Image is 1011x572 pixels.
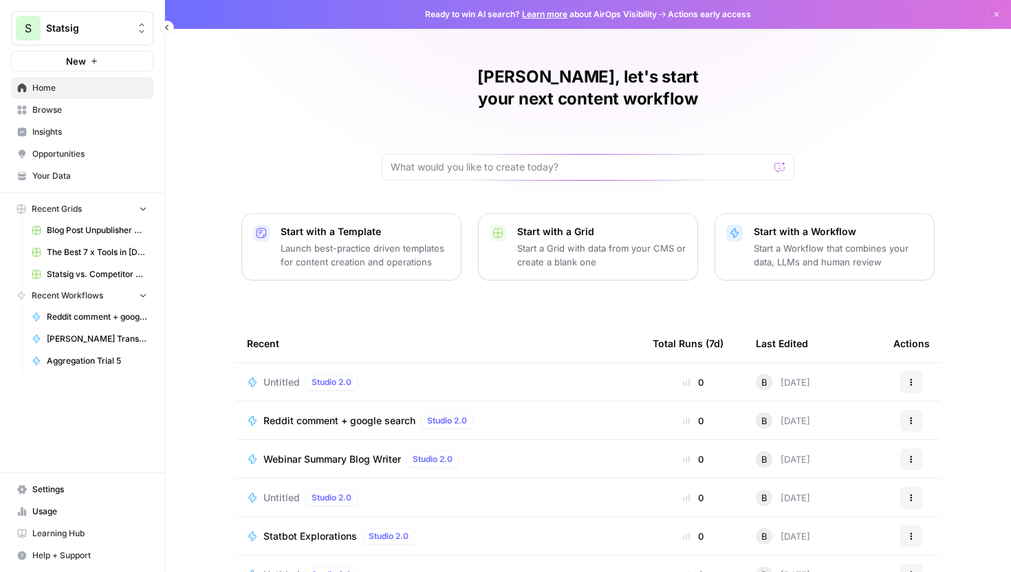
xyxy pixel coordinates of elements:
span: Studio 2.0 [413,453,453,465]
span: B [761,375,768,389]
button: Help + Support [11,544,153,566]
span: Usage [32,505,147,518]
span: Browse [32,104,147,116]
button: Workspace: Statsig [11,11,153,45]
span: Learning Hub [32,527,147,540]
span: Ready to win AI search? about AirOps Visibility [425,8,657,21]
span: B [761,491,768,505]
button: Start with a GridStart a Grid with data from your CMS or create a blank one [478,213,698,280]
span: Untitled [263,491,300,505]
a: The Best 7 x Tools in [DATE] Grid [25,241,153,263]
p: Start with a Workflow [754,225,923,239]
span: [PERSON_NAME] Transcript to Asset [47,333,147,345]
a: Learning Hub [11,522,153,544]
a: Home [11,77,153,99]
span: Studio 2.0 [427,415,467,427]
span: S [25,20,32,36]
span: Statsig [46,21,129,35]
div: [DATE] [756,412,810,429]
p: Start a Grid with data from your CMS or create a blank one [517,241,686,269]
button: Recent Grids [11,199,153,219]
a: Usage [11,500,153,522]
div: Last Edited [756,324,808,362]
p: Start with a Grid [517,225,686,239]
p: Start a Workflow that combines your data, LLMs and human review [754,241,923,269]
span: Settings [32,483,147,496]
span: Studio 2.0 [312,492,351,504]
a: Webinar Summary Blog WriterStudio 2.0 [247,451,631,467]
span: B [761,452,768,466]
a: [PERSON_NAME] Transcript to Asset [25,328,153,350]
button: New [11,51,153,71]
div: [DATE] [756,528,810,544]
a: Your Data [11,165,153,187]
div: 0 [653,491,734,505]
div: [DATE] [756,451,810,467]
a: UntitledStudio 2.0 [247,374,631,390]
span: Actions early access [668,8,751,21]
button: Recent Workflows [11,285,153,306]
span: Webinar Summary Blog Writer [263,452,401,466]
span: B [761,529,768,543]
a: Opportunities [11,143,153,165]
span: Recent Grids [32,203,82,215]
span: B [761,414,768,428]
div: 0 [653,375,734,389]
span: Statbot Explorations [263,529,357,543]
a: Reddit comment + google search [25,306,153,328]
span: The Best 7 x Tools in [DATE] Grid [47,246,147,258]
div: 0 [653,529,734,543]
span: Your Data [32,170,147,182]
span: Help + Support [32,549,147,562]
div: [DATE] [756,374,810,390]
span: Reddit comment + google search [47,311,147,323]
a: Blog Post Unpublisher Grid (master) [25,219,153,241]
button: Start with a TemplateLaunch best-practice driven templates for content creation and operations [241,213,461,280]
span: Opportunities [32,148,147,160]
div: 0 [653,452,734,466]
a: Learn more [522,9,567,19]
span: Recent Workflows [32,289,103,302]
div: Recent [247,324,631,362]
span: Reddit comment + google search [263,414,415,428]
span: Insights [32,126,147,138]
a: UntitledStudio 2.0 [247,489,631,506]
span: Untitled [263,375,300,389]
div: Total Runs (7d) [653,324,724,362]
input: What would you like to create today? [391,160,769,174]
span: Studio 2.0 [312,376,351,388]
a: Statsig vs. Competitor v2 Grid [25,263,153,285]
a: Insights [11,121,153,143]
p: Launch best-practice driven templates for content creation and operations [281,241,450,269]
a: Reddit comment + google searchStudio 2.0 [247,412,631,429]
a: Aggregation Trial 5 [25,350,153,372]
span: New [66,54,86,68]
span: Aggregation Trial 5 [47,355,147,367]
span: Studio 2.0 [369,530,409,542]
a: Browse [11,99,153,121]
span: Blog Post Unpublisher Grid (master) [47,224,147,236]
button: Start with a WorkflowStart a Workflow that combines your data, LLMs and human review [715,213,935,280]
a: Settings [11,478,153,500]
div: 0 [653,414,734,428]
div: Actions [893,324,930,362]
a: Statbot ExplorationsStudio 2.0 [247,528,631,544]
p: Start with a Template [281,225,450,239]
h1: [PERSON_NAME], let's start your next content workflow [382,66,794,110]
span: Home [32,82,147,94]
div: [DATE] [756,489,810,506]
span: Statsig vs. Competitor v2 Grid [47,268,147,280]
